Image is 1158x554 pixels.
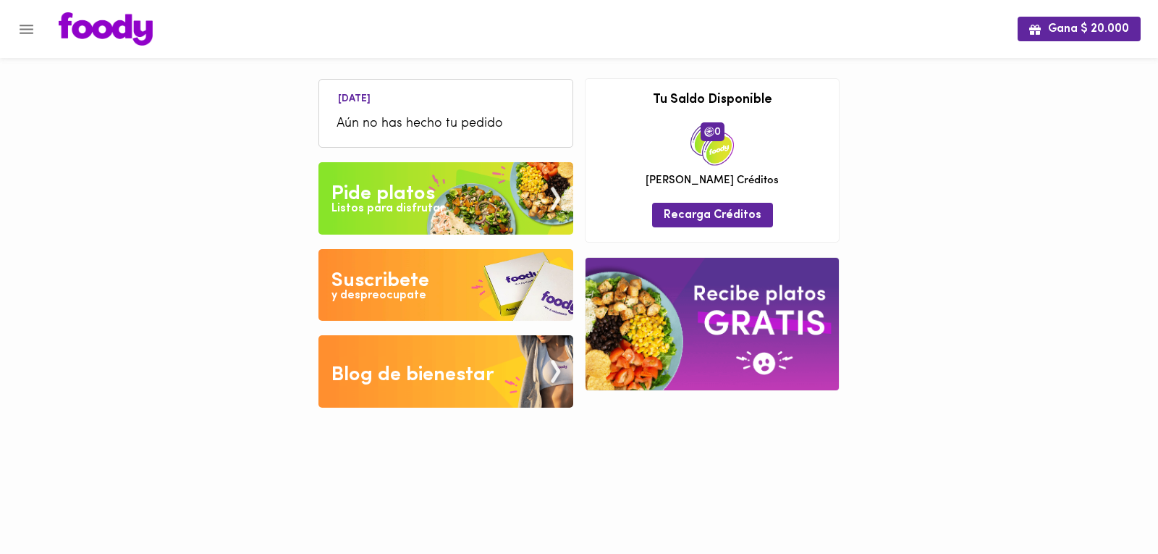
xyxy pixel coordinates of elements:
span: Aún no has hecho tu pedido [337,114,555,134]
iframe: Messagebird Livechat Widget [1074,470,1144,540]
img: logo.png [59,12,153,46]
img: credits-package.png [690,122,734,166]
span: Recarga Créditos [664,209,761,222]
span: [PERSON_NAME] Créditos [646,173,779,188]
div: Suscribete [331,266,429,295]
button: Menu [9,12,44,47]
button: Recarga Créditos [652,203,773,227]
h3: Tu Saldo Disponible [596,93,828,108]
div: Blog de bienestar [331,361,494,390]
li: [DATE] [326,91,382,104]
img: Disfruta bajar de peso [318,249,573,322]
img: Blog de bienestar [318,335,573,408]
div: Listos para disfrutar [331,201,444,217]
span: Gana $ 20.000 [1029,22,1129,36]
img: Pide un Platos [318,162,573,235]
div: y despreocupate [331,288,426,304]
img: referral-banner.png [586,258,839,390]
div: Pide platos [331,180,435,209]
button: Gana $ 20.000 [1018,17,1141,41]
img: foody-creditos.png [704,127,714,137]
span: 0 [701,122,724,141]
